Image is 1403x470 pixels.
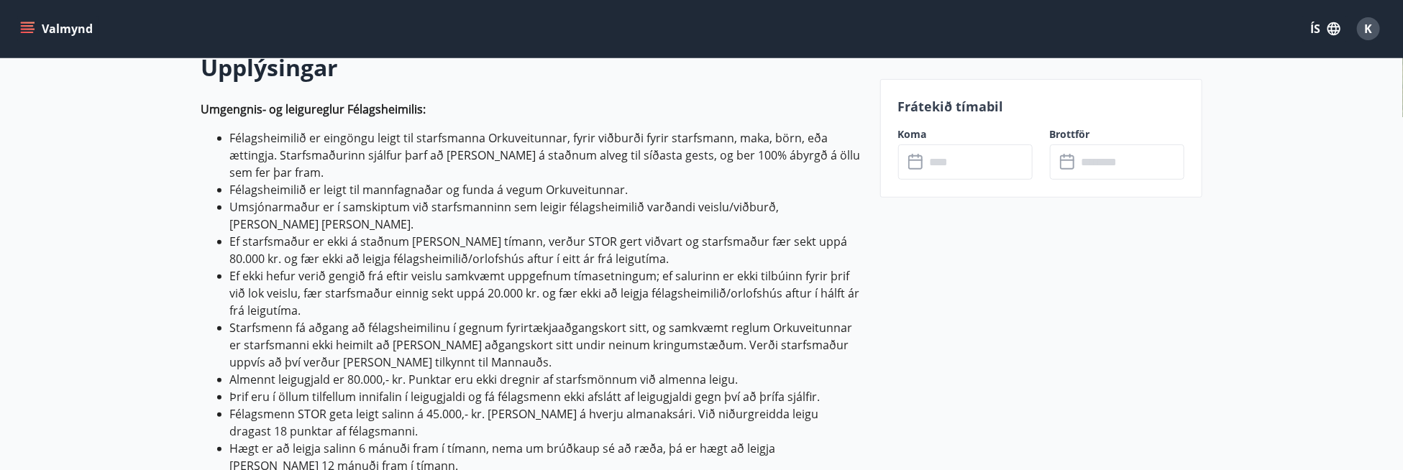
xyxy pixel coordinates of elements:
p: Frátekið tímabil [898,97,1184,116]
li: Þrif eru í öllum tilfellum innifalin í leigugjaldi og fá félagsmenn ekki afslátt af leigugjaldi g... [230,388,863,405]
button: menu [17,16,99,42]
li: Starfsmenn fá aðgang að félagsheimilinu í gegnum fyrirtækjaaðgangskort sitt, og samkvæmt reglum O... [230,319,863,371]
li: Ef ekki hefur verið gengið frá eftir veislu samkvæmt uppgefnum tímasetningum; ef salurinn er ekki... [230,267,863,319]
li: Umsjónarmaður er í samskiptum við starfsmanninn sem leigir félagsheimilið varðandi veislu/viðburð... [230,198,863,233]
li: Félagsheimilið er eingöngu leigt til starfsmanna Orkuveitunnar, fyrir viðburði fyrir starfsmann, ... [230,129,863,181]
li: Félagsmenn STOR geta leigt salinn á 45.000,- kr. [PERSON_NAME] á hverju almanaksári. Við niðurgre... [230,405,863,440]
strong: Umgengnis- og leigureglur Félagsheimilis: [201,101,426,117]
li: Almennt leigugjald er 80.000,- kr. Punktar eru ekki dregnir af starfsmönnum við almenna leigu. [230,371,863,388]
button: K [1351,11,1386,46]
h2: Upplýsingar [201,52,863,83]
span: K [1365,21,1373,37]
li: Ef starfsmaður er ekki á staðnum [PERSON_NAME] tímann, verður STOR gert viðvart og starfsmaður fæ... [230,233,863,267]
button: ÍS [1302,16,1348,42]
label: Koma [898,127,1033,142]
li: Félagsheimilið er leigt til mannfagnaðar og funda á vegum Orkuveitunnar. [230,181,863,198]
label: Brottför [1050,127,1184,142]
